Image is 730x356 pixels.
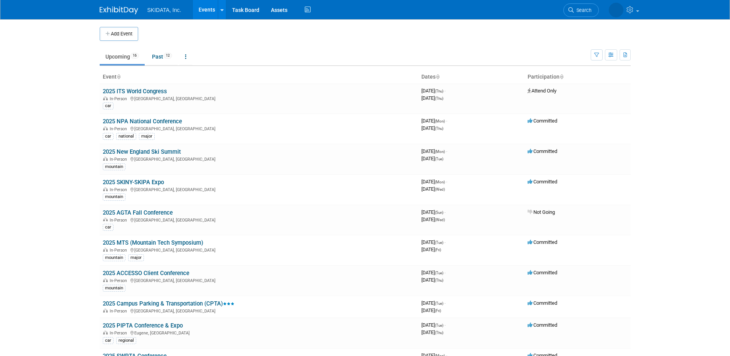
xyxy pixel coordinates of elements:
div: [GEOGRAPHIC_DATA], [GEOGRAPHIC_DATA] [103,247,415,253]
span: [DATE] [421,179,447,185]
th: Dates [418,71,525,84]
span: (Wed) [435,218,445,222]
span: [DATE] [421,247,441,252]
span: 12 [164,53,172,59]
span: 16 [130,53,139,59]
span: Committed [528,179,557,185]
span: [DATE] [421,322,446,328]
a: 2025 ITS World Congress [103,88,167,95]
div: mountain [103,163,125,170]
span: [DATE] [421,239,446,245]
span: (Wed) [435,187,445,191]
span: - [444,270,446,275]
span: [DATE] [421,95,443,101]
span: [DATE] [421,186,445,192]
span: [DATE] [421,307,441,313]
span: Search [574,7,591,13]
div: car [103,337,114,344]
span: Committed [528,148,557,154]
span: [DATE] [421,270,446,275]
span: In-Person [110,278,129,283]
span: Committed [528,118,557,124]
button: Add Event [100,27,138,41]
span: In-Person [110,126,129,131]
span: [DATE] [421,88,446,94]
span: [DATE] [421,209,446,215]
div: [GEOGRAPHIC_DATA], [GEOGRAPHIC_DATA] [103,125,415,131]
span: Committed [528,300,557,306]
img: Mary Beth McNair [609,3,623,17]
span: - [446,148,447,154]
span: (Thu) [435,126,443,131]
div: mountain [103,254,125,261]
img: In-Person Event [103,278,108,282]
a: Sort by Start Date [436,74,439,80]
span: In-Person [110,96,129,101]
span: (Tue) [435,271,443,275]
span: Attend Only [528,88,556,94]
span: [DATE] [421,148,447,154]
a: 2025 SKINY-SKIPA Expo [103,179,164,186]
img: In-Person Event [103,96,108,100]
span: Committed [528,270,557,275]
a: 2025 Campus Parking & Transportation (CPTA) [103,300,234,307]
div: mountain [103,193,125,200]
span: Committed [528,239,557,245]
th: Event [100,71,418,84]
div: national [116,133,136,140]
span: [DATE] [421,300,446,306]
span: - [444,88,446,94]
div: Eugene, [GEOGRAPHIC_DATA] [103,329,415,336]
span: (Tue) [435,301,443,306]
a: 2025 NPA National Conference [103,118,182,125]
span: In-Person [110,331,129,336]
span: (Mon) [435,180,445,184]
img: In-Person Event [103,157,108,161]
span: [DATE] [421,156,443,161]
img: In-Person Event [103,331,108,334]
span: - [446,179,447,185]
span: In-Person [110,187,129,192]
a: 2025 New England Ski Summit [103,148,181,155]
span: - [444,322,446,328]
a: 2025 MTS (Mountain Tech Symposium) [103,239,203,246]
div: regional [116,337,136,344]
div: car [103,133,114,140]
a: Search [563,3,599,17]
div: major [139,133,155,140]
a: 2025 ACCESSO Client Conference [103,270,189,277]
a: 2025 AGTA Fall Conference [103,209,173,216]
span: In-Person [110,218,129,223]
div: [GEOGRAPHIC_DATA], [GEOGRAPHIC_DATA] [103,277,415,283]
img: In-Person Event [103,309,108,312]
div: [GEOGRAPHIC_DATA], [GEOGRAPHIC_DATA] [103,186,415,192]
span: (Tue) [435,157,443,161]
a: Sort by Event Name [117,74,120,80]
span: (Fri) [435,309,441,313]
span: Not Going [528,209,555,215]
div: mountain [103,285,125,292]
a: Sort by Participation Type [560,74,563,80]
a: 2025 PIPTA Conference & Expo [103,322,183,329]
span: SKIDATA, Inc. [147,7,181,13]
div: [GEOGRAPHIC_DATA], [GEOGRAPHIC_DATA] [103,156,415,162]
span: (Fri) [435,248,441,252]
img: ExhibitDay [100,7,138,14]
img: In-Person Event [103,248,108,252]
div: major [128,254,144,261]
span: In-Person [110,309,129,314]
span: [DATE] [421,125,443,131]
span: (Thu) [435,278,443,282]
img: In-Person Event [103,187,108,191]
span: - [444,239,446,245]
div: [GEOGRAPHIC_DATA], [GEOGRAPHIC_DATA] [103,217,415,223]
div: [GEOGRAPHIC_DATA], [GEOGRAPHIC_DATA] [103,95,415,101]
span: (Thu) [435,331,443,335]
span: (Mon) [435,149,445,154]
span: (Tue) [435,240,443,245]
span: [DATE] [421,329,443,335]
span: In-Person [110,157,129,162]
th: Participation [525,71,631,84]
span: - [444,300,446,306]
span: [DATE] [421,217,445,222]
